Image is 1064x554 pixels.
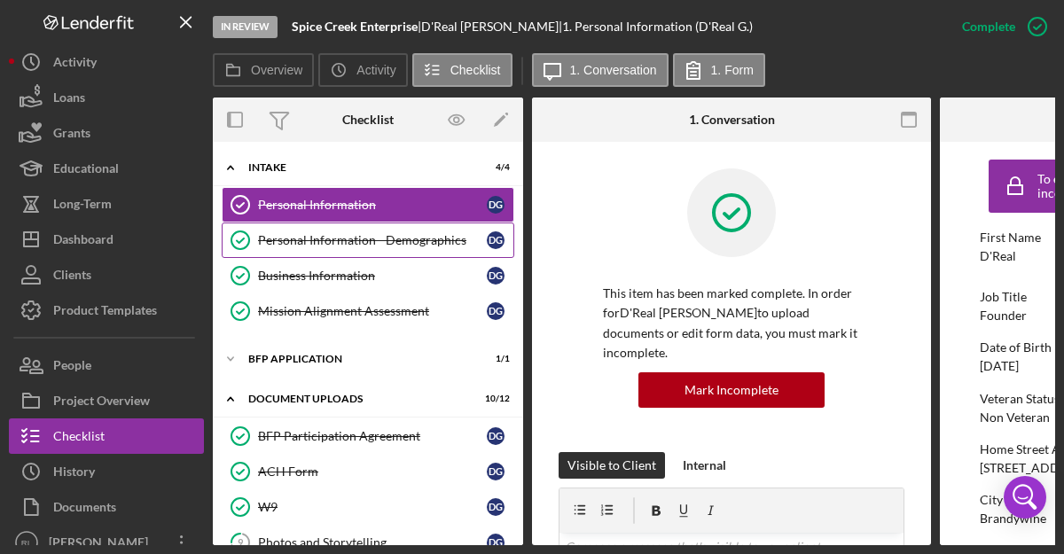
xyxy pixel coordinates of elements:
div: 1. Personal Information (D'Real G.) [562,20,753,34]
div: Photos and Storytelling [258,535,487,550]
div: W9 [258,500,487,514]
div: 1 / 1 [478,354,510,364]
div: D G [487,302,505,320]
div: Product Templates [53,293,157,332]
div: D G [487,498,505,516]
div: Clients [53,257,91,297]
div: Checklist [53,418,105,458]
div: [DATE] [980,359,1019,373]
div: D'Real [980,249,1016,263]
button: Visible to Client [559,452,665,479]
div: Loans [53,80,85,120]
label: 1. Form [711,63,754,77]
a: Mission Alignment AssessmentDG [222,293,514,329]
div: Complete [962,9,1015,44]
div: In Review [213,16,278,38]
div: Mark Incomplete [685,372,778,408]
div: Internal [683,452,726,479]
div: Non Veteran [980,410,1050,425]
div: People [53,347,91,387]
a: Personal Information - DemographicsDG [222,222,514,258]
a: BFP Participation AgreementDG [222,418,514,454]
div: Open Intercom Messenger [1004,476,1046,519]
button: Product Templates [9,293,204,328]
div: Grants [53,115,90,155]
a: ACH FormDG [222,454,514,489]
div: Long-Term [53,186,112,226]
text: RL [21,538,33,548]
label: Overview [251,63,302,77]
button: History [9,454,204,489]
div: Intake [248,162,465,173]
div: 4 / 4 [478,162,510,173]
div: History [53,454,95,494]
div: Mission Alignment Assessment [258,304,487,318]
button: Checklist [412,53,512,87]
button: Checklist [9,418,204,454]
div: BFP Application [248,354,465,364]
div: Dashboard [53,222,113,261]
button: Activity [9,44,204,80]
div: | [292,20,421,34]
div: Brandywine [980,511,1046,526]
a: W9DG [222,489,514,525]
button: Documents [9,489,204,525]
div: D G [487,463,505,480]
div: BFP Participation Agreement [258,429,487,443]
button: Complete [944,9,1055,44]
label: Activity [356,63,395,77]
div: D G [487,427,505,445]
div: Document Uploads [248,394,465,404]
button: Long-Term [9,186,204,222]
div: Personal Information [258,198,487,212]
button: Grants [9,115,204,151]
div: 1. Conversation [689,113,775,127]
div: D G [487,196,505,214]
b: Spice Creek Enterprise [292,19,418,34]
a: Personal InformationDG [222,187,514,222]
div: 10 / 12 [478,394,510,404]
div: D'Real [PERSON_NAME] | [421,20,562,34]
button: Clients [9,257,204,293]
div: Educational [53,151,119,191]
label: Checklist [450,63,501,77]
button: Mark Incomplete [638,372,825,408]
div: Documents [53,489,116,529]
a: Business InformationDG [222,258,514,293]
div: Personal Information - Demographics [258,233,487,247]
div: Visible to Client [567,452,656,479]
div: Business Information [258,269,487,283]
div: D G [487,231,505,249]
button: Overview [213,53,314,87]
p: This item has been marked complete. In order for D'Real [PERSON_NAME] to upload documents or edit... [603,284,860,363]
button: Loans [9,80,204,115]
div: Project Overview [53,383,150,423]
button: Dashboard [9,222,204,257]
button: 1. Conversation [532,53,669,87]
div: Activity [53,44,97,84]
div: D G [487,534,505,551]
button: Activity [318,53,407,87]
div: Founder [980,308,1027,323]
button: People [9,347,204,383]
button: 1. Form [673,53,765,87]
div: D G [487,267,505,285]
button: Educational [9,151,204,186]
label: 1. Conversation [570,63,657,77]
div: ACH Form [258,464,487,479]
button: Project Overview [9,383,204,418]
button: Internal [674,452,735,479]
tspan: 9 [238,536,244,548]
